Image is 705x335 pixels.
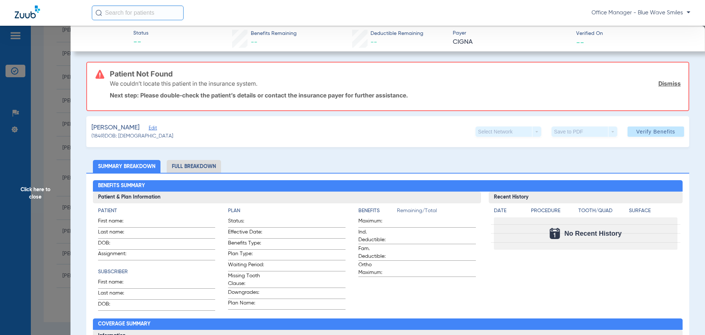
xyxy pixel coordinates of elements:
[251,39,257,46] span: --
[228,250,264,260] span: Plan Type:
[358,207,397,215] h4: Benefits
[370,39,377,46] span: --
[629,207,677,217] app-breakdown-title: Surface
[370,30,423,38] span: Deductible Remaining
[628,126,684,137] button: Verify Benefits
[98,289,134,299] span: Last name:
[92,6,184,20] input: Search for patients
[93,192,481,203] h3: Patient & Plan Information
[98,239,134,249] span: DOB:
[397,207,476,217] span: Remaining/Total
[98,217,134,227] span: First name:
[15,6,40,18] img: Zuub Logo
[228,272,264,288] span: Missing Tooth Clause:
[489,192,683,203] h3: Recent History
[636,129,675,135] span: Verify Benefits
[668,300,705,335] iframe: Chat Widget
[98,300,134,310] span: DOB:
[578,207,627,215] h4: Tooth/Quad
[576,30,693,38] span: Verified On
[149,125,155,132] span: Edit
[228,261,264,271] span: Waiting Period:
[98,268,216,276] h4: Subscriber
[110,70,681,78] h3: Patient Not Found
[228,217,264,227] span: Status:
[453,38,570,47] span: CIGNA
[98,278,134,288] span: First name:
[358,217,394,227] span: Maximum:
[93,180,683,192] h2: Benefits Summary
[95,70,104,79] img: error-icon
[578,207,627,217] app-breakdown-title: Tooth/Quad
[228,228,264,238] span: Effective Date:
[110,80,257,87] p: We couldn’t locate this patient in the insurance system.
[453,29,570,37] span: Payer
[629,207,677,215] h4: Surface
[98,228,134,238] span: Last name:
[228,299,264,309] span: Plan Name:
[91,123,140,132] span: [PERSON_NAME]
[228,207,346,215] h4: Plan
[93,160,160,173] li: Summary Breakdown
[93,318,683,330] h2: Coverage Summary
[358,245,394,260] span: Fam. Deductible:
[358,261,394,277] span: Ortho Maximum:
[95,10,102,16] img: Search Icon
[531,207,576,215] h4: Procedure
[358,207,397,217] app-breakdown-title: Benefits
[658,80,681,87] a: Dismiss
[494,207,525,215] h4: Date
[592,9,690,17] span: Office Manager - Blue Wave Smiles
[576,38,584,46] span: --
[251,30,297,38] span: Benefits Remaining
[133,29,148,37] span: Status
[564,230,622,237] span: No Recent History
[531,207,576,217] app-breakdown-title: Procedure
[228,239,264,249] span: Benefits Type:
[494,207,525,217] app-breakdown-title: Date
[167,160,221,173] li: Full Breakdown
[228,289,264,299] span: Downgrades:
[98,207,216,215] h4: Patient
[550,228,560,239] img: Calendar
[358,228,394,244] span: Ind. Deductible:
[133,38,148,48] span: --
[110,92,681,99] p: Next step: Please double-check the patient’s details or contact the insurance payer for further a...
[98,250,134,260] span: Assignment:
[91,132,173,140] span: (1849) DOB: [DEMOGRAPHIC_DATA]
